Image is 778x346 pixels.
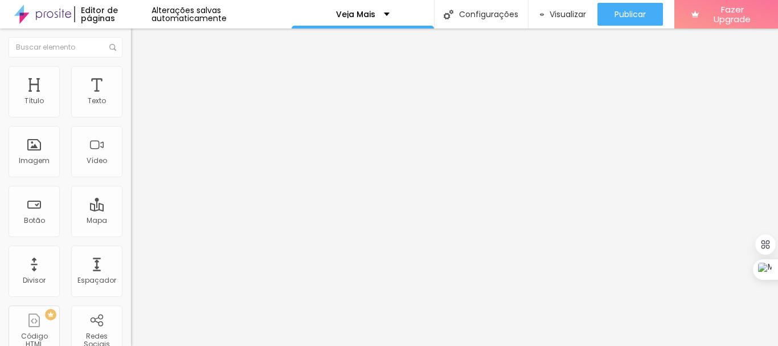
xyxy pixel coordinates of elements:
[23,276,46,284] div: Divisor
[74,6,151,22] div: Editor de páginas
[9,37,122,58] input: Buscar elemento
[615,10,646,19] span: Publicar
[151,6,292,22] div: Alterações salvas automaticamente
[87,157,107,165] div: Vídeo
[109,44,116,51] img: Icone
[19,157,50,165] div: Imagem
[550,10,586,19] span: Visualizar
[88,97,106,105] div: Texto
[87,217,107,225] div: Mapa
[77,276,116,284] div: Espaçador
[336,10,375,18] p: Veja Mais
[597,3,663,26] button: Publicar
[529,3,598,26] button: Visualizar
[540,10,544,19] img: view-1.svg
[703,5,761,25] span: Fazer Upgrade
[444,10,453,19] img: Icone
[131,29,778,346] iframe: Editor
[24,217,45,225] div: Botão
[24,97,44,105] div: Título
